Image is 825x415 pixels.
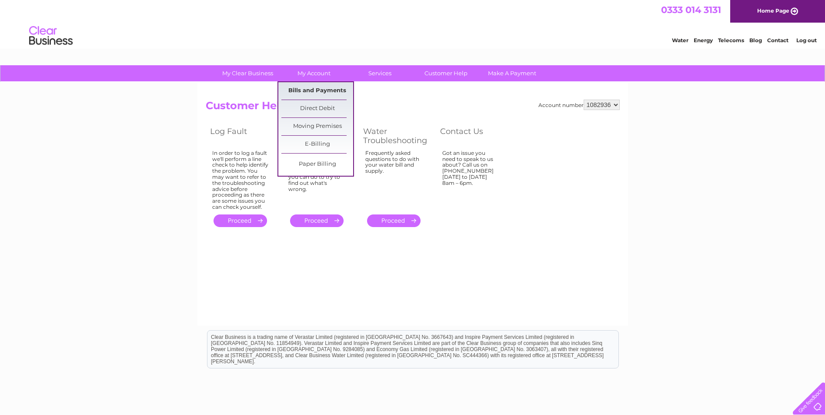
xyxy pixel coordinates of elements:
div: Got an issue you need to speak to us about? Call us on [PHONE_NUMBER] [DATE] to [DATE] 8am – 6pm. [442,150,499,207]
a: My Account [278,65,350,81]
a: Bills and Payments [281,82,353,100]
a: Log out [796,37,817,44]
a: Paper Billing [281,156,353,173]
a: Direct Debit [281,100,353,117]
div: In order to log a fault we'll perform a line check to help identify the problem. You may want to ... [212,150,269,210]
a: . [367,214,421,227]
a: Services [344,65,416,81]
th: Contact Us [436,124,512,147]
div: Account number [538,100,620,110]
a: . [214,214,267,227]
h2: Customer Help [206,100,620,116]
th: Water Troubleshooting [359,124,436,147]
a: Moving Premises [281,118,353,135]
a: Energy [694,37,713,44]
img: logo.png [29,23,73,49]
a: Make A Payment [476,65,548,81]
div: Frequently asked questions to do with your water bill and supply. [365,150,423,207]
div: If you're having problems with your phone there are some simple checks you can do to try to find ... [288,150,346,207]
a: Telecoms [718,37,744,44]
a: My Clear Business [212,65,284,81]
a: Water [672,37,688,44]
a: Blog [749,37,762,44]
a: E-Billing [281,136,353,153]
a: Contact [767,37,788,44]
a: Customer Help [410,65,482,81]
th: Log Fault [206,124,282,147]
div: Clear Business is a trading name of Verastar Limited (registered in [GEOGRAPHIC_DATA] No. 3667643... [207,5,618,42]
a: . [290,214,344,227]
a: 0333 014 3131 [661,4,721,15]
